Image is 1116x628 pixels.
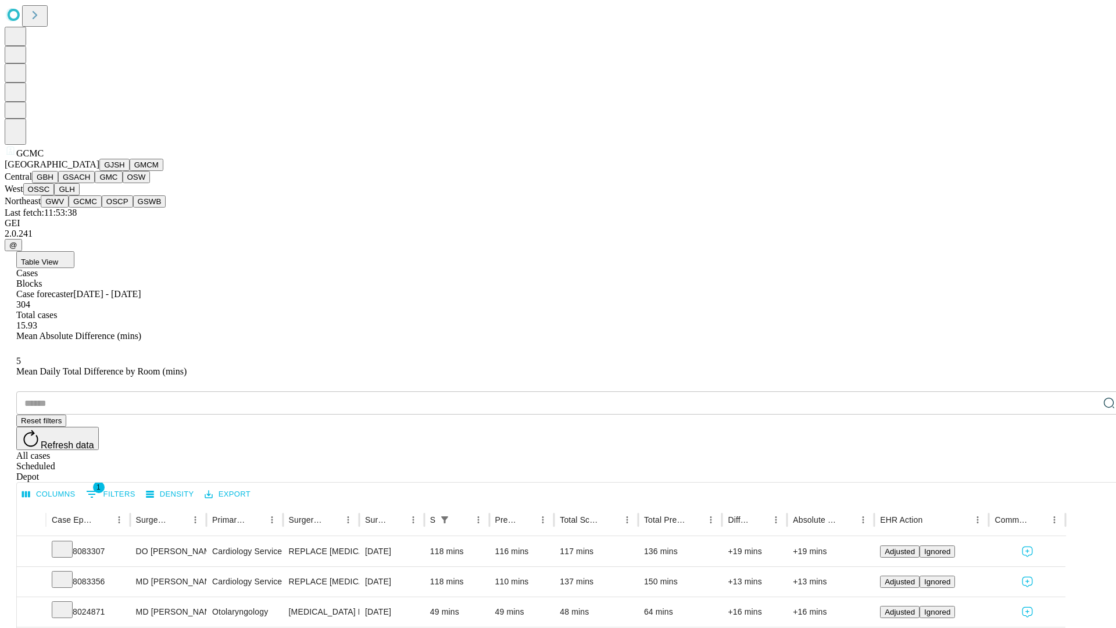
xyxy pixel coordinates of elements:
div: 49 mins [430,597,484,627]
div: Total Scheduled Duration [560,515,602,524]
button: Menu [1046,512,1063,528]
button: Expand [23,542,40,562]
button: GWV [41,195,69,208]
button: Sort [248,512,264,528]
button: Sort [839,512,855,528]
div: 64 mins [644,597,717,627]
div: 8083307 [52,537,124,566]
div: 48 mins [560,597,632,627]
div: MD [PERSON_NAME] [136,567,201,597]
div: Absolute Difference [793,515,838,524]
div: MD [PERSON_NAME] Iii [PERSON_NAME] [136,597,201,627]
div: 118 mins [430,537,484,566]
button: Reset filters [16,415,66,427]
button: Export [202,486,253,504]
div: Otolaryngology [212,597,277,627]
div: +19 mins [793,537,868,566]
span: Adjusted [885,577,915,586]
button: Sort [454,512,470,528]
span: Case forecaster [16,289,73,299]
button: Menu [340,512,356,528]
span: 5 [16,356,21,366]
div: 8083356 [52,567,124,597]
button: OSW [123,171,151,183]
div: 116 mins [495,537,549,566]
span: Northeast [5,196,41,206]
button: Menu [619,512,635,528]
span: Ignored [924,547,950,556]
button: Sort [686,512,703,528]
div: +13 mins [793,567,868,597]
span: @ [9,241,17,249]
div: 137 mins [560,567,632,597]
div: 117 mins [560,537,632,566]
span: Central [5,172,32,181]
button: OSCP [102,195,133,208]
button: Ignored [920,606,955,618]
button: Sort [603,512,619,528]
span: Last fetch: 11:53:38 [5,208,77,217]
button: Sort [518,512,535,528]
button: GSACH [58,171,95,183]
div: 150 mins [644,567,717,597]
div: [MEDICAL_DATA] PRIMARY UNDER AGE [DEMOGRAPHIC_DATA] [289,597,353,627]
button: Ignored [920,576,955,588]
button: Menu [703,512,719,528]
div: Total Predicted Duration [644,515,686,524]
div: Surgery Name [289,515,323,524]
button: GMC [95,171,122,183]
div: +19 mins [728,537,781,566]
span: Refresh data [41,440,94,450]
div: +13 mins [728,567,781,597]
button: @ [5,239,22,251]
div: 110 mins [495,567,549,597]
div: Predicted In Room Duration [495,515,518,524]
div: Scheduled In Room Duration [430,515,435,524]
button: Menu [264,512,280,528]
div: 118 mins [430,567,484,597]
button: Refresh data [16,427,99,450]
div: Difference [728,515,750,524]
button: Expand [23,602,40,623]
div: +16 mins [793,597,868,627]
button: Sort [752,512,768,528]
button: Menu [768,512,784,528]
button: Density [143,486,197,504]
button: Menu [535,512,551,528]
button: Ignored [920,545,955,558]
div: Cardiology Service [212,567,277,597]
button: GBH [32,171,58,183]
button: Sort [324,512,340,528]
button: GLH [54,183,79,195]
div: Surgery Date [365,515,388,524]
div: REPLACE [MEDICAL_DATA], PERCUTANEOUS FEMORAL [289,537,353,566]
button: Adjusted [880,606,920,618]
div: 1 active filter [437,512,453,528]
button: Menu [855,512,871,528]
button: Table View [16,251,74,268]
div: [DATE] [365,597,419,627]
span: Adjusted [885,608,915,616]
button: Sort [171,512,187,528]
div: Surgeon Name [136,515,170,524]
span: 1 [93,481,105,493]
button: Adjusted [880,545,920,558]
button: Menu [970,512,986,528]
span: Ignored [924,608,950,616]
button: Sort [95,512,111,528]
div: [DATE] [365,567,419,597]
div: Comments [995,515,1028,524]
div: 8024871 [52,597,124,627]
div: 49 mins [495,597,549,627]
button: OSSC [23,183,55,195]
span: 304 [16,299,30,309]
button: GCMC [69,195,102,208]
span: 15.93 [16,320,37,330]
div: +16 mins [728,597,781,627]
span: Reset filters [21,416,62,425]
span: Table View [21,258,58,266]
button: Adjusted [880,576,920,588]
span: GCMC [16,148,44,158]
button: Sort [1030,512,1046,528]
span: Adjusted [885,547,915,556]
